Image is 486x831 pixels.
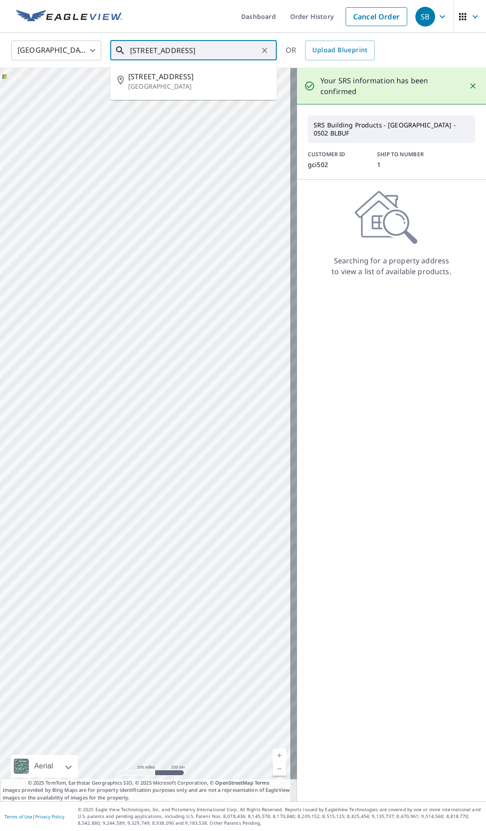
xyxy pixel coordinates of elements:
[346,7,407,26] a: Cancel Order
[4,814,64,819] p: |
[467,80,479,92] button: Close
[255,779,270,786] a: Terms
[308,150,366,158] p: CUSTOMER ID
[11,38,101,63] div: [GEOGRAPHIC_DATA]
[28,779,270,787] span: © 2025 TomTom, Earthstar Geographics SIO, © 2025 Microsoft Corporation, ©
[258,44,271,57] button: Clear
[11,755,78,777] div: Aerial
[78,806,481,826] p: © 2025 Eagle View Technologies, Inc. and Pictometry International Corp. All Rights Reserved. Repo...
[286,41,375,60] div: OR
[377,150,436,158] p: SHIP TO NUMBER
[377,161,436,168] p: 1
[331,255,452,277] p: Searching for a property address to view a list of available products.
[35,813,64,820] a: Privacy Policy
[128,82,270,91] p: [GEOGRAPHIC_DATA]
[31,755,56,777] div: Aerial
[130,38,258,63] input: Search by address or latitude-longitude
[310,117,473,141] p: SRS Building Products - [GEOGRAPHIC_DATA] - 0502 BLBUF
[273,749,286,762] a: Current Level 5, Zoom In
[312,45,367,56] span: Upload Blueprint
[215,779,253,786] a: OpenStreetMap
[308,161,366,168] p: gci502
[4,813,32,820] a: Terms of Use
[320,75,460,97] p: Your SRS information has been confirmed
[305,41,374,60] a: Upload Blueprint
[273,762,286,776] a: Current Level 5, Zoom Out
[16,10,122,23] img: EV Logo
[415,7,435,27] div: SB
[128,71,270,82] span: [STREET_ADDRESS]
